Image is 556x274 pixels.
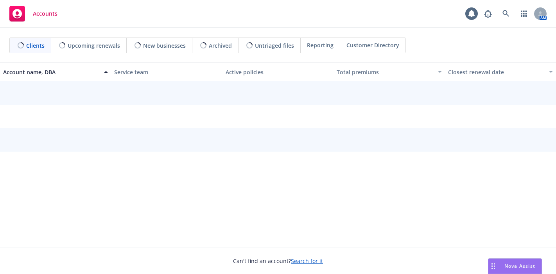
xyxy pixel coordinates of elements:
[26,41,45,50] span: Clients
[143,41,186,50] span: New businesses
[480,6,496,21] a: Report a Bug
[291,257,323,265] a: Search for it
[255,41,294,50] span: Untriaged files
[516,6,532,21] a: Switch app
[337,68,433,76] div: Total premiums
[222,63,334,81] button: Active policies
[448,68,544,76] div: Closest renewal date
[334,63,445,81] button: Total premiums
[209,41,232,50] span: Archived
[488,259,498,274] div: Drag to move
[307,41,334,49] span: Reporting
[3,68,99,76] div: Account name, DBA
[6,3,61,25] a: Accounts
[498,6,514,21] a: Search
[226,68,330,76] div: Active policies
[488,258,542,274] button: Nova Assist
[504,263,535,269] span: Nova Assist
[114,68,219,76] div: Service team
[346,41,399,49] span: Customer Directory
[111,63,222,81] button: Service team
[445,63,556,81] button: Closest renewal date
[233,257,323,265] span: Can't find an account?
[33,11,57,17] span: Accounts
[68,41,120,50] span: Upcoming renewals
